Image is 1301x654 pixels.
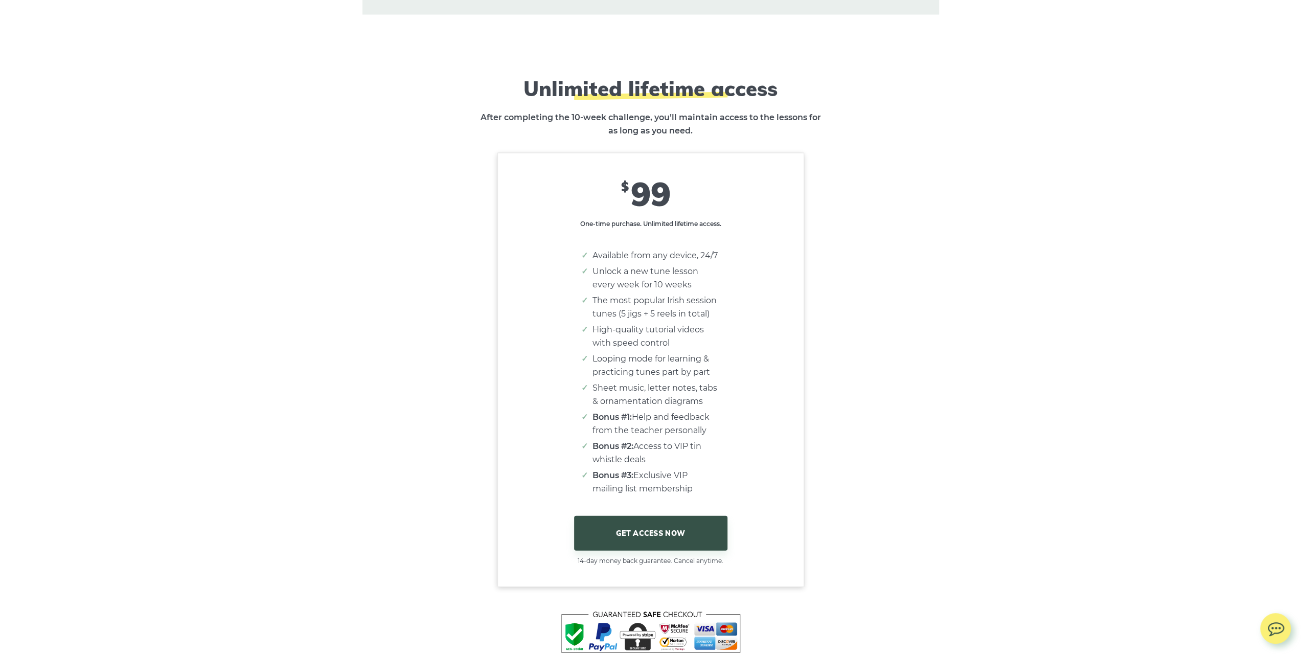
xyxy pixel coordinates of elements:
[592,265,719,291] li: Unlock a new tune lesson every week for 10 weeks
[592,381,719,408] li: Sheet music, letter notes, tabs & ornamentation diagrams
[592,412,632,422] strong: Bonus #1:
[592,323,719,350] li: High-quality tutorial videos with speed control
[592,411,719,437] li: Help and feedback from the teacher personally
[464,76,837,101] h2: Unlimited lifetime access
[592,440,719,466] li: Access to VIP tin whistle deals
[592,441,633,451] strong: Bonus #2:
[592,470,633,480] strong: Bonus #3:
[574,516,727,551] a: GET ACCESS NOW
[561,612,740,653] img: Tin Whistle Course - Safe checkout
[481,112,821,136] strong: After completing the 10-week challenge, you’ll maintain access to the lessons for as long as you ...
[621,179,629,194] span: $
[1260,613,1291,639] img: chat.svg
[592,352,719,379] li: Looping mode for learning & practicing tunes part by part
[592,469,719,495] li: Exclusive VIP mailing list membership
[579,219,722,229] p: One-time purchase. Unlimited lifetime access.
[592,294,719,321] li: The most popular Irish session tunes (5 jigs + 5 reels in total)
[592,249,719,262] li: Available from any device, 24/7
[631,173,671,214] span: 99
[498,556,804,566] span: 14-day money back guarantee. Cancel anytime.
